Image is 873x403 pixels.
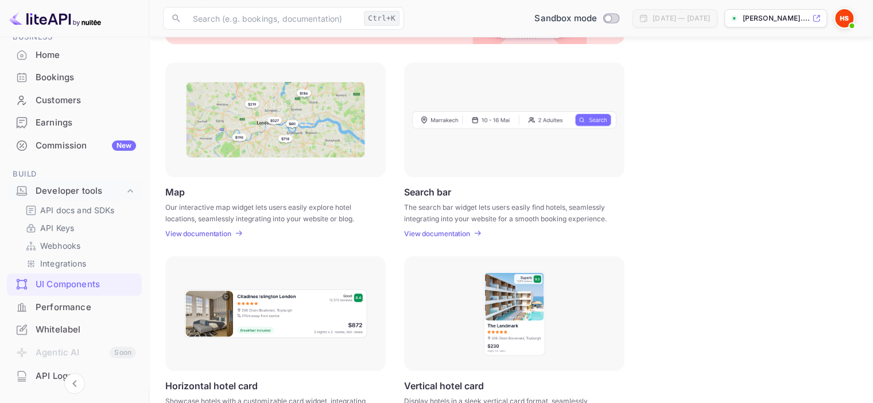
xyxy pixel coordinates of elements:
[165,229,235,238] a: View documentation
[404,229,470,238] p: View documentation
[7,31,142,44] span: Business
[36,370,136,383] div: API Logs
[7,66,142,89] div: Bookings
[40,257,86,269] p: Integrations
[7,66,142,88] a: Bookings
[36,323,136,337] div: Whitelabel
[25,204,133,216] a: API docs and SDKs
[7,112,142,134] div: Earnings
[40,222,74,234] p: API Keys
[36,116,136,130] div: Earnings
[7,365,142,388] div: API Logs
[835,9,853,28] img: Harel Ben simon
[36,49,136,62] div: Home
[40,204,115,216] p: API docs and SDKs
[7,365,142,386] a: API Logs
[404,380,484,391] p: Vertical hotel card
[534,12,597,25] span: Sandbox mode
[412,111,616,129] img: Search Frame
[36,94,136,107] div: Customers
[7,135,142,156] a: CommissionNew
[165,186,185,197] p: Map
[165,202,371,222] p: Our interactive map widget lets users easily explore hotel locations, seamlessly integrating into...
[742,13,810,24] p: [PERSON_NAME]....
[364,11,399,26] div: Ctrl+K
[483,271,546,357] img: Vertical hotel card Frame
[7,44,142,66] div: Home
[25,257,133,269] a: Integrations
[7,319,142,341] div: Whitelabel
[21,220,137,236] div: API Keys
[7,296,142,319] div: Performance
[36,71,136,84] div: Bookings
[9,9,101,28] img: LiteAPI logo
[36,278,136,291] div: UI Components
[165,229,231,238] p: View documentation
[7,89,142,112] div: Customers
[36,185,125,198] div: Developer tools
[7,112,142,133] a: Earnings
[404,186,451,197] p: Search bar
[7,273,142,296] div: UI Components
[7,296,142,318] a: Performance
[530,12,623,25] div: Switch to Production mode
[404,229,474,238] a: View documentation
[186,7,359,30] input: Search (e.g. bookings, documentation)
[183,288,368,339] img: Horizontal hotel card Frame
[112,140,136,151] div: New
[25,222,133,234] a: API Keys
[7,168,142,181] span: Build
[7,319,142,340] a: Whitelabel
[165,380,258,391] p: Horizontal hotel card
[36,301,136,314] div: Performance
[36,139,136,152] div: Commission
[21,255,137,272] div: Integrations
[21,202,137,218] div: API docs and SDKs
[186,82,365,158] img: Map Frame
[7,135,142,157] div: CommissionNew
[21,237,137,254] div: Webhooks
[404,202,610,222] p: The search bar widget lets users easily find hotels, seamlessly integrating into your website for...
[40,240,80,252] p: Webhooks
[25,240,133,252] a: Webhooks
[7,89,142,111] a: Customers
[7,44,142,65] a: Home
[7,273,142,295] a: UI Components
[7,181,142,201] div: Developer tools
[64,373,85,394] button: Collapse navigation
[653,13,710,24] div: [DATE] — [DATE]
